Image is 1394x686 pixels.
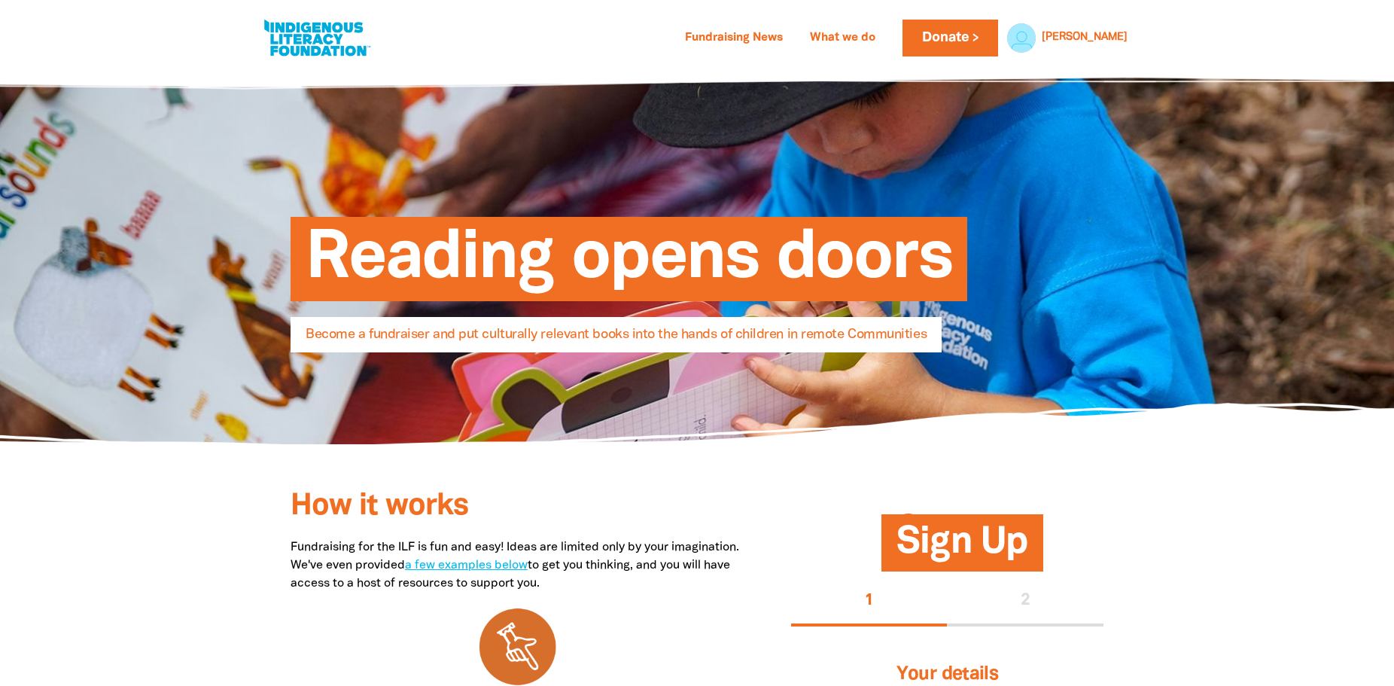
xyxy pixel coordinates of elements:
span: Become a fundraiser and put culturally relevant books into the hands of children in remote Commun... [306,328,927,352]
a: [PERSON_NAME] [1042,32,1128,43]
a: Donate [902,20,997,56]
p: Fundraising for the ILF is fun and easy! Ideas are limited only by your imagination. We've even p... [291,538,746,593]
span: Reading opens doors [306,228,952,301]
span: Sign Up [896,526,1027,572]
button: Stage 1 [791,578,948,626]
a: a few examples below [405,560,528,571]
a: What we do [801,26,884,50]
a: Fundraising News [676,26,792,50]
span: How it works [291,492,468,520]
